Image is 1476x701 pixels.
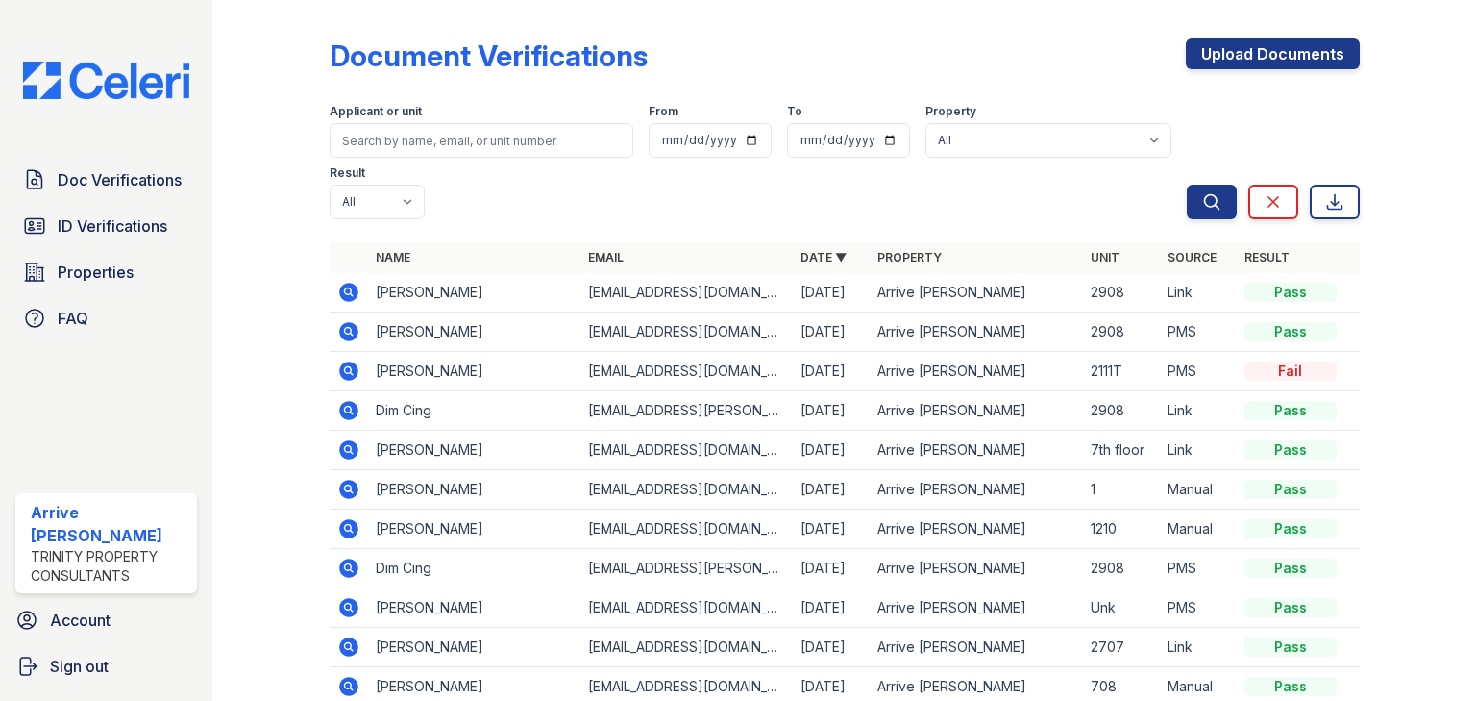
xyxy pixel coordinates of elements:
a: Sign out [8,647,205,686]
td: [PERSON_NAME] [368,588,580,628]
td: Arrive [PERSON_NAME] [870,549,1082,588]
td: [EMAIL_ADDRESS][DOMAIN_NAME] [580,431,793,470]
td: Link [1160,273,1237,313]
td: Link [1160,391,1237,431]
td: 2908 [1083,273,1160,313]
td: Link [1160,628,1237,667]
td: [EMAIL_ADDRESS][DOMAIN_NAME] [580,352,793,391]
td: [DATE] [793,352,870,391]
img: CE_Logo_Blue-a8612792a0a2168367f1c8372b55b34899dd931a85d93a1a3d3e32e68fde9ad4.png [8,62,205,99]
a: Unit [1091,250,1119,264]
td: [DATE] [793,273,870,313]
span: Sign out [50,655,109,678]
td: 1210 [1083,510,1160,549]
td: Arrive [PERSON_NAME] [870,352,1082,391]
td: 2908 [1083,549,1160,588]
td: Arrive [PERSON_NAME] [870,470,1082,510]
div: Fail [1244,362,1337,381]
td: [DATE] [793,470,870,510]
span: ID Verifications [58,214,167,238]
a: Result [1244,250,1290,264]
a: Doc Verifications [15,161,197,199]
td: PMS [1160,588,1237,628]
input: Search by name, email, or unit number [330,123,633,158]
td: [EMAIL_ADDRESS][DOMAIN_NAME] [580,510,793,549]
td: [EMAIL_ADDRESS][DOMAIN_NAME] [580,470,793,510]
td: Arrive [PERSON_NAME] [870,510,1082,549]
td: [DATE] [793,549,870,588]
div: Pass [1244,440,1337,460]
a: Property [877,250,942,264]
td: Manual [1160,510,1237,549]
td: [EMAIL_ADDRESS][DOMAIN_NAME] [580,628,793,667]
div: Pass [1244,559,1337,578]
td: [EMAIL_ADDRESS][DOMAIN_NAME] [580,273,793,313]
div: Pass [1244,519,1337,538]
label: Applicant or unit [330,104,422,119]
td: [EMAIL_ADDRESS][PERSON_NAME][DOMAIN_NAME] [580,391,793,431]
td: Dim Cing [368,391,580,431]
div: Pass [1244,598,1337,617]
div: Trinity Property Consultants [31,547,189,586]
td: 7th floor [1083,431,1160,470]
td: 2111T [1083,352,1160,391]
td: PMS [1160,549,1237,588]
a: Date ▼ [800,250,847,264]
td: [DATE] [793,628,870,667]
a: Name [376,250,410,264]
td: Arrive [PERSON_NAME] [870,313,1082,352]
td: [DATE] [793,391,870,431]
a: Email [588,250,624,264]
div: Pass [1244,677,1337,696]
div: Pass [1244,401,1337,420]
label: Property [925,104,976,119]
td: [DATE] [793,313,870,352]
td: [EMAIL_ADDRESS][DOMAIN_NAME] [580,588,793,628]
div: Pass [1244,480,1337,499]
td: Unk [1083,588,1160,628]
td: [PERSON_NAME] [368,352,580,391]
td: PMS [1160,352,1237,391]
td: [PERSON_NAME] [368,313,580,352]
td: [DATE] [793,510,870,549]
td: Link [1160,431,1237,470]
td: 2908 [1083,391,1160,431]
div: Pass [1244,638,1337,657]
td: [PERSON_NAME] [368,431,580,470]
td: Manual [1160,470,1237,510]
td: 1 [1083,470,1160,510]
label: From [649,104,678,119]
td: Arrive [PERSON_NAME] [870,391,1082,431]
a: Account [8,601,205,639]
a: FAQ [15,299,197,338]
span: Account [50,609,111,632]
span: Properties [58,261,134,284]
td: [PERSON_NAME] [368,510,580,549]
a: ID Verifications [15,207,197,245]
td: Dim Cing [368,549,580,588]
td: [PERSON_NAME] [368,628,580,667]
label: Result [330,165,365,181]
td: 2908 [1083,313,1160,352]
a: Source [1168,250,1217,264]
span: FAQ [58,307,88,330]
div: Arrive [PERSON_NAME] [31,501,189,547]
td: [DATE] [793,588,870,628]
td: PMS [1160,313,1237,352]
td: Arrive [PERSON_NAME] [870,588,1082,628]
td: [PERSON_NAME] [368,470,580,510]
td: 2707 [1083,628,1160,667]
td: Arrive [PERSON_NAME] [870,273,1082,313]
a: Upload Documents [1186,38,1360,69]
span: Doc Verifications [58,168,182,191]
div: Document Verifications [330,38,648,73]
td: [PERSON_NAME] [368,273,580,313]
td: Arrive [PERSON_NAME] [870,431,1082,470]
td: Arrive [PERSON_NAME] [870,628,1082,667]
td: [EMAIL_ADDRESS][DOMAIN_NAME] [580,313,793,352]
div: Pass [1244,322,1337,341]
label: To [787,104,802,119]
td: [EMAIL_ADDRESS][PERSON_NAME][DOMAIN_NAME] [580,549,793,588]
td: [DATE] [793,431,870,470]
